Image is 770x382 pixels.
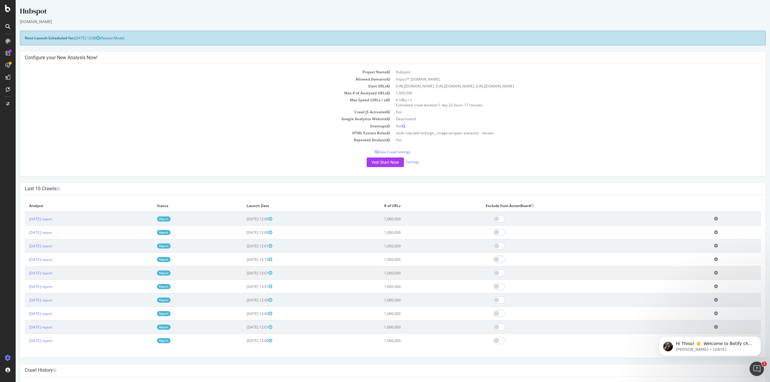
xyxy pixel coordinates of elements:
a: [DATE] report [14,311,37,316]
h4: Crawl History [9,367,745,373]
div: Hubspot [4,6,750,19]
span: [DATE] 12:00 [231,298,257,303]
a: Report [141,325,155,330]
span: [DATE] 12:01 [231,325,257,330]
a: [DATE] report [14,298,37,303]
th: # of URLs [364,200,466,212]
td: 1,000,000 [364,307,466,320]
a: [DATE] report [14,338,37,343]
button: Yes! Start Now [351,157,388,167]
strong: Next Launch Scheduled for: [9,35,59,41]
td: Max # of Analysed URLs [9,90,377,96]
div: (Repeat Mode) [4,31,750,45]
td: https://*.[DOMAIN_NAME] [377,76,745,83]
a: [DATE] report [14,325,37,330]
td: Yes [377,136,745,143]
td: Deactivated [377,115,745,122]
td: 1,000,000 [364,320,466,334]
span: [DATE] 12:00 [59,35,84,41]
iframe: Intercom live chat [750,362,764,376]
td: 1,000,000 [377,90,745,96]
span: 1 [762,362,767,366]
td: 1,000,000 [364,253,466,266]
a: [DATE] report [14,216,37,222]
a: Report [141,338,155,343]
td: Hubspot [377,69,745,75]
iframe: Intercom notifications message [650,324,770,366]
td: Start URLs [9,83,377,90]
h4: Configure your New Analysis Now! [9,55,745,61]
td: 1,000,000 [364,293,466,307]
td: HTML Extract Rules [9,130,377,136]
td: Repeated Analysis [9,136,377,143]
span: [DATE] 12:00 [231,311,257,316]
h4: Last 10 Crawls [9,186,745,192]
span: [DATE] 12:01 [231,243,257,249]
td: 6 URLs / s Estimated crawl duration: [377,96,745,108]
a: [DATE] report [14,270,37,276]
span: [DATE] 13:51 [231,284,257,289]
a: Settings [390,159,404,164]
a: Report [141,257,155,262]
span: [DATE] 12:00 [231,216,257,222]
td: Sitemaps [9,123,377,130]
td: 1,000,000 [364,334,466,347]
a: [DATE] report [14,257,37,262]
span: [DATE] 14:13 [231,257,257,262]
td: Allowed Domains [9,76,377,83]
a: Report [141,284,155,289]
td: Crawl JS Activated [9,108,377,115]
a: Report [141,243,155,249]
div: [DOMAIN_NAME] [4,19,750,25]
th: Launch Date [226,200,364,212]
td: multi-row-with-enlarge__image-wrapper extractor - darwin [377,130,745,136]
a: [DATE] report [14,230,37,235]
td: Max Speed (URLs / s) [9,96,377,108]
a: Report [141,298,155,303]
td: 1,000,000 [364,226,466,239]
a: [DATE] report [14,243,37,249]
th: Status [137,200,226,212]
th: Exclude from ActionBoard [466,200,694,212]
td: 1,000,000 [364,280,466,293]
span: [DATE] 12:01 [231,270,257,276]
span: 1 day 22 hours 17 minutes [423,102,467,108]
td: 1,000,000 [364,239,466,253]
span: [DATE] 12:00 [231,230,257,235]
td: Google Analytics Website [9,115,377,122]
th: Analysis [9,200,137,212]
td: 1,000,000 [364,212,466,226]
td: Project Name [9,69,377,75]
td: 1,000,000 [364,266,466,280]
p: View Crawl Settings [9,149,745,154]
td: Yes [377,123,745,130]
td: [URL][DOMAIN_NAME], [URL][DOMAIN_NAME], [URL][DOMAIN_NAME] [377,83,745,90]
a: Report [141,230,155,235]
td: Yes [377,108,745,115]
a: [DATE] report [14,284,37,289]
a: Report [141,311,155,316]
a: Report [141,216,155,222]
a: Report [141,270,155,276]
span: [DATE] 12:00 [231,338,257,343]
